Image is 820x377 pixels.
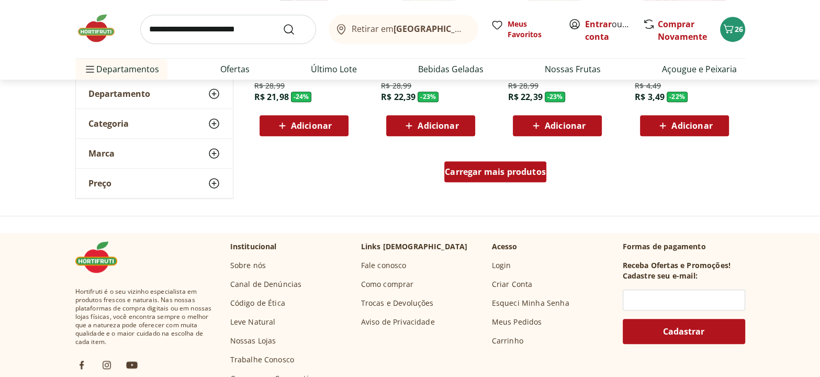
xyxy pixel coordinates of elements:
a: Bebidas Geladas [418,63,484,75]
span: Cadastrar [663,327,704,336]
a: Último Lote [311,63,357,75]
span: Retirar em [352,24,467,34]
a: Nossas Lojas [230,336,276,346]
span: Adicionar [671,121,712,130]
a: Sobre nós [230,260,266,271]
a: Login [492,260,511,271]
button: Marca [76,139,233,168]
a: Trocas e Devoluções [361,298,434,308]
a: Criar Conta [492,279,533,290]
span: Hortifruti é o seu vizinho especialista em produtos frescos e naturais. Nas nossas plataformas de... [75,287,214,346]
span: 26 [735,24,743,34]
span: R$ 22,39 [381,91,415,103]
h3: Cadastre seu e-mail: [623,271,698,281]
span: Departamento [88,88,150,99]
span: Adicionar [418,121,458,130]
img: Hortifruti [75,13,128,44]
span: Carregar mais produtos [445,168,546,176]
p: Institucional [230,241,277,252]
span: Adicionar [545,121,586,130]
img: ytb [126,359,138,371]
button: Carrinho [720,17,745,42]
span: R$ 21,98 [254,91,289,103]
span: R$ 3,49 [635,91,665,103]
button: Adicionar [260,115,349,136]
a: Leve Natural [230,317,276,327]
span: - 24 % [291,92,312,102]
a: Meus Favoritos [491,19,556,40]
a: Ofertas [220,63,250,75]
a: Aviso de Privacidade [361,317,435,327]
a: Trabalhe Conosco [230,354,295,365]
img: Hortifruti [75,241,128,273]
a: Carregar mais produtos [444,161,546,186]
span: R$ 22,39 [508,91,542,103]
a: Carrinho [492,336,523,346]
span: R$ 28,99 [381,81,411,91]
img: fb [75,359,88,371]
button: Adicionar [386,115,475,136]
button: Categoria [76,109,233,138]
span: ou [585,18,632,43]
p: Formas de pagamento [623,241,745,252]
img: ig [100,359,113,371]
p: Links [DEMOGRAPHIC_DATA] [361,241,468,252]
a: Esqueci Minha Senha [492,298,569,308]
span: - 23 % [418,92,439,102]
a: Como comprar [361,279,414,290]
a: Açougue e Peixaria [662,63,737,75]
a: Criar conta [585,18,643,42]
span: Meus Favoritos [508,19,556,40]
span: Marca [88,148,115,159]
button: Adicionar [640,115,729,136]
a: Nossas Frutas [545,63,601,75]
h3: Receba Ofertas e Promoções! [623,260,731,271]
a: Meus Pedidos [492,317,542,327]
span: Categoria [88,118,129,129]
a: Código de Ética [230,298,285,308]
span: R$ 28,99 [254,81,285,91]
a: Fale conosco [361,260,407,271]
span: R$ 4,49 [635,81,661,91]
input: search [140,15,316,44]
button: Departamento [76,79,233,108]
button: Adicionar [513,115,602,136]
span: Adicionar [291,121,332,130]
span: - 23 % [545,92,566,102]
span: - 22 % [667,92,688,102]
button: Menu [84,57,96,82]
a: Entrar [585,18,612,30]
b: [GEOGRAPHIC_DATA]/[GEOGRAPHIC_DATA] [394,23,570,35]
span: R$ 28,99 [508,81,538,91]
p: Acesso [492,241,518,252]
button: Submit Search [283,23,308,36]
button: Preço [76,169,233,198]
button: Cadastrar [623,319,745,344]
a: Comprar Novamente [658,18,707,42]
a: Canal de Denúncias [230,279,302,290]
span: Departamentos [84,57,159,82]
span: Preço [88,178,111,188]
button: Retirar em[GEOGRAPHIC_DATA]/[GEOGRAPHIC_DATA] [329,15,478,44]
